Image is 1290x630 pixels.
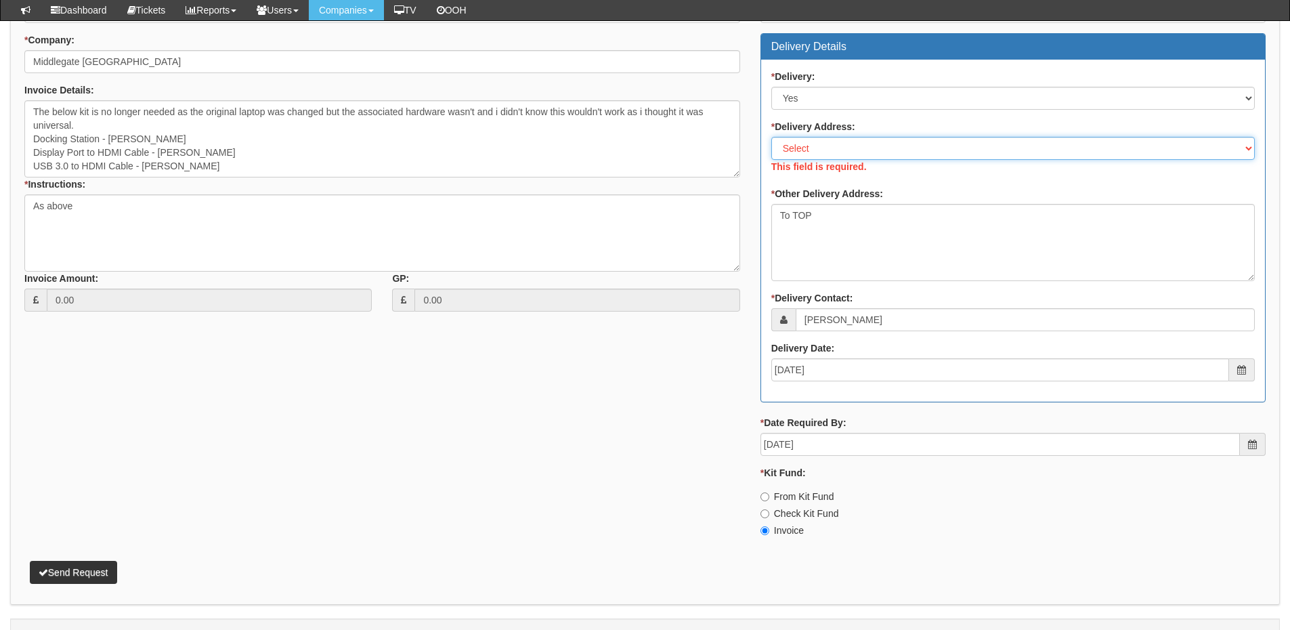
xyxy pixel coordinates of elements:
label: Invoice Details: [24,83,94,97]
label: Delivery Date: [771,341,834,355]
input: From Kit Fund [760,492,769,501]
label: Date Required By: [760,416,846,429]
label: Check Kit Fund [760,507,839,520]
label: Other Delivery Address: [771,187,883,201]
label: Delivery: [771,70,815,83]
label: Company: [24,33,74,47]
label: This field is required. [771,160,867,173]
input: Check Kit Fund [760,509,769,518]
label: GP: [392,272,409,285]
label: Kit Fund: [760,466,806,480]
label: From Kit Fund [760,490,834,503]
label: Delivery Address: [771,120,855,133]
label: Delivery Contact: [771,291,853,305]
label: Invoice Amount: [24,272,98,285]
label: Invoice [760,524,804,537]
input: Invoice [760,526,769,535]
h3: Delivery Details [771,41,1255,53]
button: Send Request [30,561,117,584]
label: Instructions: [24,177,85,191]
